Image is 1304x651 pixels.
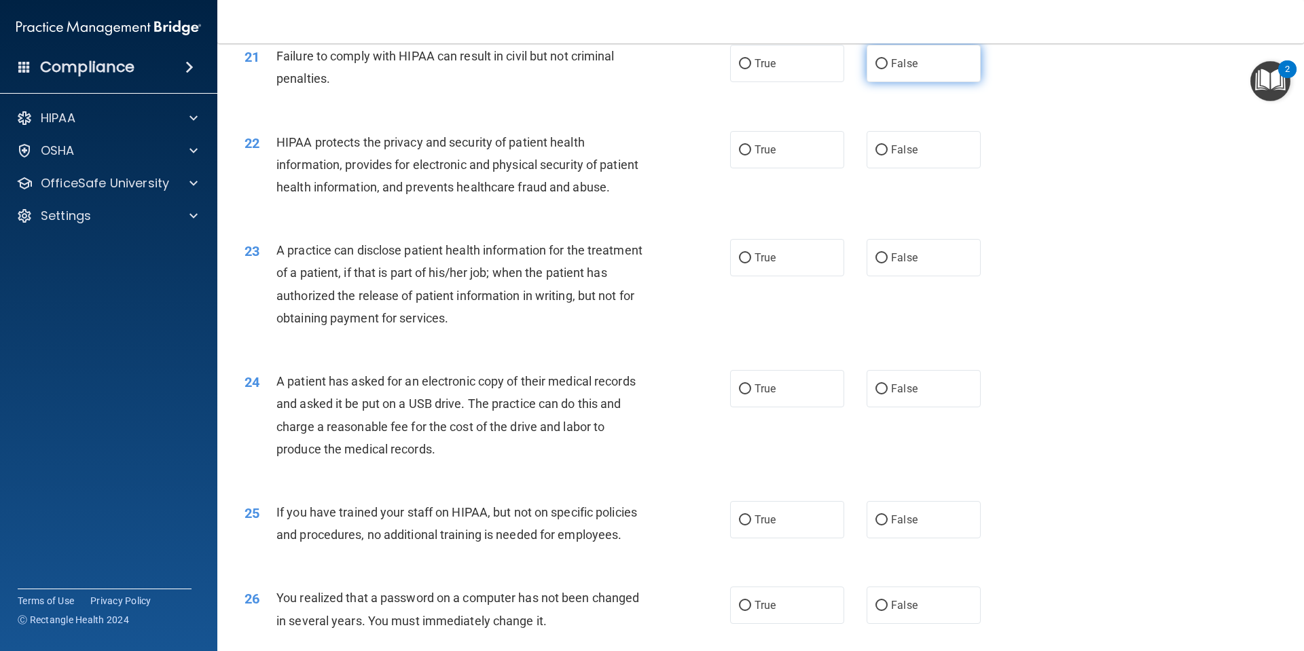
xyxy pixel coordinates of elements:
[891,57,918,70] span: False
[1285,69,1290,87] div: 2
[891,599,918,612] span: False
[41,175,169,191] p: OfficeSafe University
[739,59,751,69] input: True
[875,253,888,263] input: False
[891,513,918,526] span: False
[755,143,776,156] span: True
[739,384,751,394] input: True
[90,594,151,608] a: Privacy Policy
[244,591,259,607] span: 26
[276,135,638,194] span: HIPAA protects the privacy and security of patient health information, provides for electronic an...
[739,515,751,525] input: True
[276,591,639,627] span: You realized that a password on a computer has not been changed in several years. You must immedi...
[244,49,259,65] span: 21
[276,243,642,325] span: A practice can disclose patient health information for the treatment of a patient, if that is par...
[18,613,129,627] span: Ⓒ Rectangle Health 2024
[755,599,776,612] span: True
[244,505,259,521] span: 25
[276,374,636,456] span: A patient has asked for an electronic copy of their medical records and asked it be put on a USB ...
[16,208,198,224] a: Settings
[244,374,259,390] span: 24
[16,143,198,159] a: OSHA
[875,515,888,525] input: False
[16,110,198,126] a: HIPAA
[891,251,918,264] span: False
[41,208,91,224] p: Settings
[276,49,615,86] span: Failure to comply with HIPAA can result in civil but not criminal penalties.
[41,143,75,159] p: OSHA
[739,253,751,263] input: True
[244,243,259,259] span: 23
[1250,61,1290,101] button: Open Resource Center, 2 new notifications
[755,57,776,70] span: True
[18,594,74,608] a: Terms of Use
[40,58,134,77] h4: Compliance
[755,382,776,395] span: True
[875,145,888,155] input: False
[739,601,751,611] input: True
[276,505,637,542] span: If you have trained your staff on HIPAA, but not on specific policies and procedures, no addition...
[875,384,888,394] input: False
[41,110,75,126] p: HIPAA
[875,59,888,69] input: False
[244,135,259,151] span: 22
[16,14,201,41] img: PMB logo
[755,251,776,264] span: True
[875,601,888,611] input: False
[891,143,918,156] span: False
[891,382,918,395] span: False
[16,175,198,191] a: OfficeSafe University
[755,513,776,526] span: True
[739,145,751,155] input: True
